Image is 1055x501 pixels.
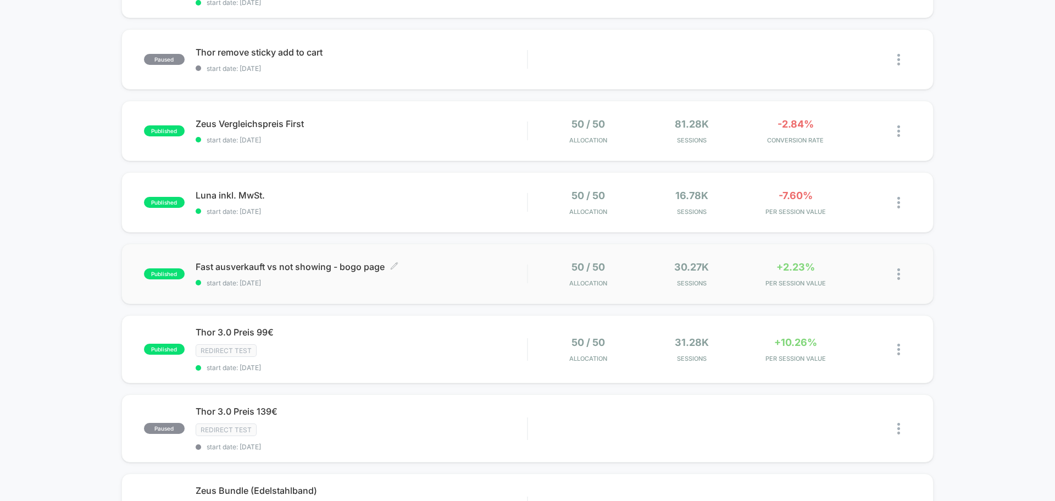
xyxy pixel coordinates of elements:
span: Thor remove sticky add to cart [196,47,527,58]
span: 16.78k [675,190,708,201]
span: 50 / 50 [571,337,605,348]
span: published [144,344,185,355]
img: close [897,197,900,208]
span: Luna inkl. MwSt. [196,190,527,201]
span: start date: [DATE] [196,443,527,451]
span: PER SESSION VALUE [746,355,845,362]
span: Allocation [569,279,607,287]
span: Redirect Test [196,423,257,436]
span: published [144,197,185,208]
span: Zeus Bundle (Edelstahlband) [196,485,527,496]
span: Sessions [643,279,741,287]
span: Redirect Test [196,344,257,357]
span: Fast ausverkauft vs not showing - bogo page [196,261,527,272]
span: 31.28k [675,337,709,348]
span: Sessions [643,136,741,144]
span: CONVERSION RATE [746,136,845,144]
span: Sessions [643,355,741,362]
span: paused [144,54,185,65]
img: close [897,268,900,280]
img: close [897,423,900,434]
span: Sessions [643,208,741,216]
span: +2.23% [776,261,815,273]
span: PER SESSION VALUE [746,279,845,287]
span: paused [144,423,185,434]
span: +10.26% [774,337,817,348]
span: start date: [DATE] [196,136,527,144]
span: start date: [DATE] [196,207,527,216]
span: published [144,125,185,136]
img: close [897,344,900,355]
span: start date: [DATE] [196,64,527,73]
span: Allocation [569,136,607,144]
span: 81.28k [675,118,709,130]
span: Thor 3.0 Preis 139€ [196,406,527,417]
span: start date: [DATE] [196,279,527,287]
span: published [144,268,185,279]
span: 30.27k [674,261,709,273]
span: Thor 3.0 Preis 99€ [196,327,527,338]
span: 50 / 50 [571,261,605,273]
span: -2.84% [778,118,814,130]
span: Allocation [569,355,607,362]
img: close [897,54,900,65]
span: start date: [DATE] [196,364,527,372]
span: Allocation [569,208,607,216]
span: Zeus Vergleichspreis First [196,118,527,129]
span: PER SESSION VALUE [746,208,845,216]
span: 50 / 50 [571,190,605,201]
img: close [897,125,900,137]
span: -7.60% [779,190,813,201]
span: 50 / 50 [571,118,605,130]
